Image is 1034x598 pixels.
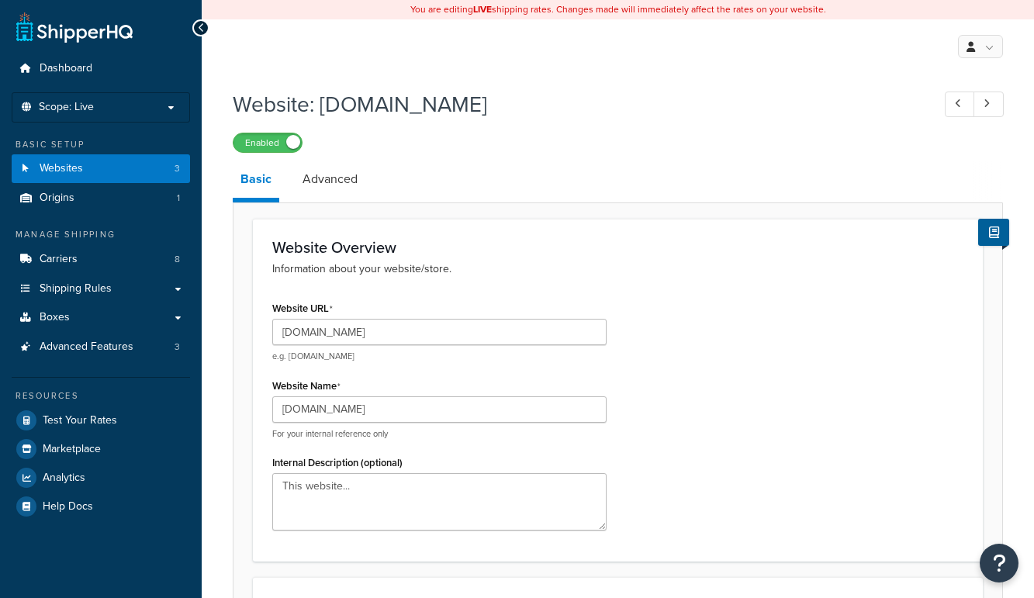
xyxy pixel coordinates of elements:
[978,219,1009,246] button: Show Help Docs
[12,406,190,434] a: Test Your Rates
[272,457,403,468] label: Internal Description (optional)
[40,253,78,266] span: Carriers
[12,435,190,463] a: Marketplace
[40,282,112,296] span: Shipping Rules
[295,161,365,198] a: Advanced
[945,92,975,117] a: Previous Record
[40,62,92,75] span: Dashboard
[177,192,180,205] span: 1
[272,473,607,531] textarea: This website...
[175,340,180,354] span: 3
[12,389,190,403] div: Resources
[12,493,190,520] a: Help Docs
[43,414,117,427] span: Test Your Rates
[12,333,190,361] a: Advanced Features3
[233,161,279,202] a: Basic
[272,302,333,315] label: Website URL
[12,184,190,213] li: Origins
[12,54,190,83] a: Dashboard
[12,184,190,213] a: Origins1
[12,245,190,274] li: Carriers
[12,154,190,183] li: Websites
[175,162,180,175] span: 3
[40,162,83,175] span: Websites
[40,311,70,324] span: Boxes
[12,275,190,303] a: Shipping Rules
[980,544,1018,582] button: Open Resource Center
[272,239,963,256] h3: Website Overview
[12,154,190,183] a: Websites3
[43,500,93,513] span: Help Docs
[272,380,341,392] label: Website Name
[39,101,94,114] span: Scope: Live
[233,89,916,119] h1: Website: [DOMAIN_NAME]
[43,443,101,456] span: Marketplace
[175,253,180,266] span: 8
[12,333,190,361] li: Advanced Features
[272,428,607,440] p: For your internal reference only
[12,464,190,492] a: Analytics
[43,472,85,485] span: Analytics
[12,228,190,241] div: Manage Shipping
[973,92,1004,117] a: Next Record
[12,303,190,332] a: Boxes
[40,192,74,205] span: Origins
[233,133,302,152] label: Enabled
[272,351,607,362] p: e.g. [DOMAIN_NAME]
[12,245,190,274] a: Carriers8
[473,2,492,16] b: LIVE
[12,138,190,151] div: Basic Setup
[40,340,133,354] span: Advanced Features
[272,261,963,278] p: Information about your website/store.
